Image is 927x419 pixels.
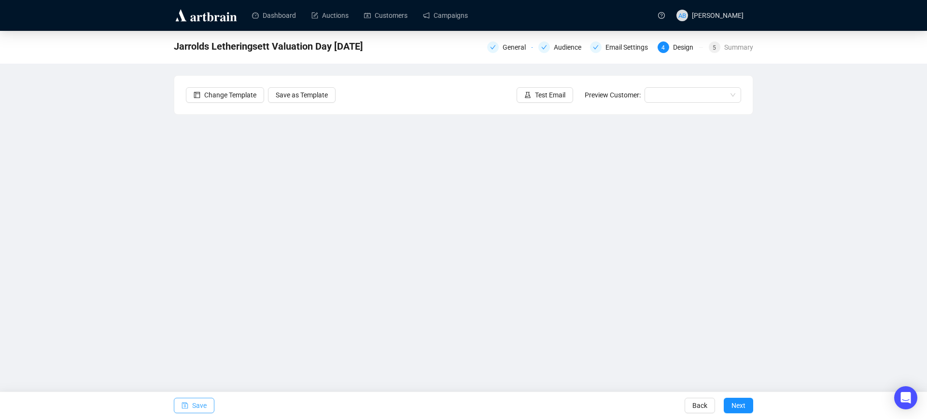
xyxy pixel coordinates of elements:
[724,398,753,413] button: Next
[593,44,599,50] span: check
[658,12,665,19] span: question-circle
[252,3,296,28] a: Dashboard
[174,398,214,413] button: Save
[554,41,587,53] div: Audience
[685,398,715,413] button: Back
[658,41,703,53] div: 4Design
[503,41,532,53] div: General
[517,87,573,103] button: Test Email
[487,41,533,53] div: General
[692,12,744,19] span: [PERSON_NAME]
[311,3,349,28] a: Auctions
[678,10,687,20] span: AB
[724,41,753,53] div: Summary
[174,8,239,23] img: logo
[524,92,531,98] span: experiment
[174,39,363,54] span: Jarrolds Letheringsett Valuation Day Sept 2025
[605,41,654,53] div: Email Settings
[535,90,565,100] span: Test Email
[713,44,716,51] span: 5
[590,41,652,53] div: Email Settings
[194,92,200,98] span: layout
[709,41,753,53] div: 5Summary
[276,90,328,100] span: Save as Template
[731,392,745,419] span: Next
[541,44,547,50] span: check
[364,3,407,28] a: Customers
[894,386,917,409] div: Open Intercom Messenger
[490,44,496,50] span: check
[268,87,336,103] button: Save as Template
[186,87,264,103] button: Change Template
[423,3,468,28] a: Campaigns
[692,392,707,419] span: Back
[673,41,699,53] div: Design
[661,44,665,51] span: 4
[204,90,256,100] span: Change Template
[538,41,584,53] div: Audience
[585,91,641,99] span: Preview Customer:
[182,402,188,409] span: save
[192,392,207,419] span: Save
